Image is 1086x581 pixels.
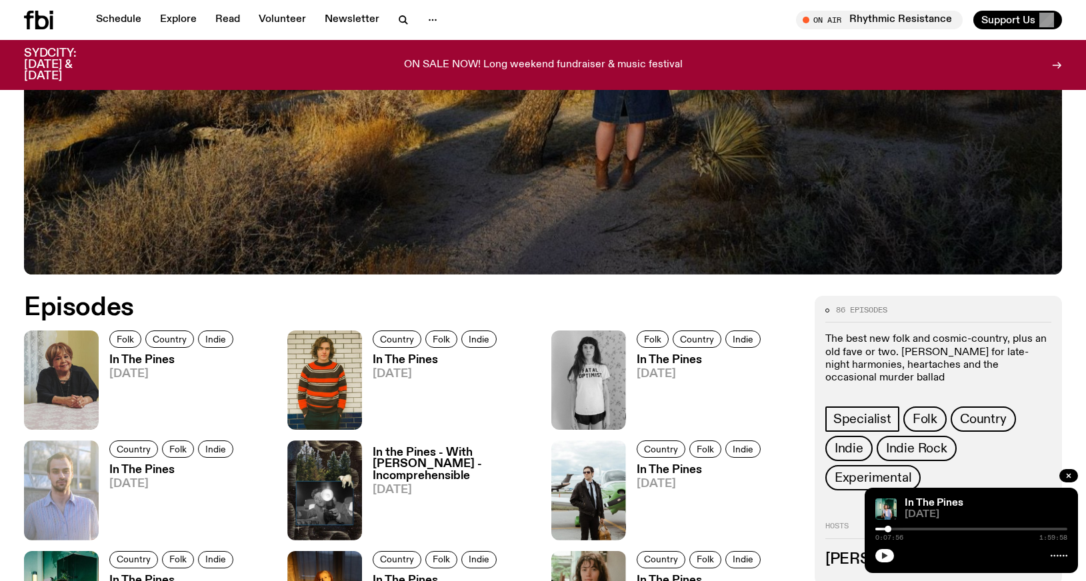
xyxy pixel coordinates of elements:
span: Indie [733,334,753,344]
h3: In The Pines [109,354,237,366]
button: Support Us [973,11,1062,29]
h3: SYDCITY: [DATE] & [DATE] [24,48,109,82]
span: Folk [913,412,937,426]
span: Indie [733,444,753,454]
a: Folk [162,551,194,568]
a: Explore [152,11,205,29]
h2: Episodes [24,296,711,320]
a: Country [145,330,194,348]
a: Experimental [825,465,921,490]
a: Folk [425,330,457,348]
span: Indie Rock [886,441,947,456]
h3: In The Pines [109,464,237,476]
span: Indie [835,441,863,456]
a: In The Pines[DATE] [99,464,237,540]
a: Folk [903,406,947,432]
a: Country [951,406,1016,432]
a: Indie [461,330,497,348]
span: Experimental [835,470,912,485]
p: The best new folk and cosmic-country, plus an old fave or two. [PERSON_NAME] for late-night harmo... [825,333,1051,384]
span: [DATE] [637,478,765,490]
a: In the Pines - With [PERSON_NAME] - Incomprehensible[DATE] [362,447,535,540]
span: Country [644,554,678,564]
a: Indie [198,551,233,568]
span: Folk [169,444,187,454]
a: Country [637,551,685,568]
a: Indie [825,436,873,461]
span: 0:07:56 [875,534,903,541]
span: Indie [469,554,489,564]
h3: In the Pines - With [PERSON_NAME] - Incomprehensible [373,447,535,481]
a: Indie [725,330,761,348]
a: Folk [109,330,141,348]
span: [DATE] [373,368,501,380]
span: 1:59:58 [1039,534,1067,541]
span: [DATE] [905,510,1067,520]
span: Country [117,444,151,454]
a: Indie [725,551,761,568]
span: Indie [469,334,489,344]
a: Read [207,11,248,29]
span: [DATE] [373,484,535,496]
span: Folk [697,444,714,454]
span: Country [680,334,714,344]
span: Folk [697,554,714,564]
a: Folk [637,330,669,348]
a: Folk [689,551,721,568]
a: Folk [425,551,457,568]
span: Folk [169,554,187,564]
h3: [PERSON_NAME] [825,552,1051,567]
a: Country [673,330,721,348]
a: Indie Rock [877,436,957,461]
span: Folk [433,334,450,344]
h3: In The Pines [373,354,501,366]
span: Indie [205,334,226,344]
h3: In The Pines [637,354,765,366]
a: Country [109,440,158,458]
span: Country [960,412,1007,426]
span: Folk [117,334,134,344]
a: Newsletter [317,11,387,29]
a: Indie [198,440,233,458]
a: Indie [725,440,761,458]
span: Country [380,554,414,564]
span: Folk [644,334,661,344]
a: Country [109,551,158,568]
a: Volunteer [251,11,314,29]
a: In The Pines[DATE] [362,354,501,430]
a: In The Pines[DATE] [626,354,765,430]
p: ON SALE NOW! Long weekend fundraiser & music festival [404,59,683,71]
a: In The Pines [905,498,963,508]
a: Indie [461,551,497,568]
button: On AirRhythmic Resistance [796,11,963,29]
a: In The Pines[DATE] [626,464,765,540]
span: [DATE] [637,368,765,380]
a: Country [373,330,421,348]
span: Indie [205,444,226,454]
a: Folk [689,440,721,458]
a: Country [637,440,685,458]
a: Schedule [88,11,149,29]
a: Folk [162,440,194,458]
span: 86 episodes [836,306,887,314]
span: Support Us [981,14,1035,26]
a: In The Pines[DATE] [99,354,237,430]
h3: In The Pines [637,464,765,476]
span: Country [153,334,187,344]
span: Folk [433,554,450,564]
span: Indie [205,554,226,564]
span: Specialist [833,412,891,426]
span: Country [117,554,151,564]
span: Country [644,444,678,454]
span: [DATE] [109,368,237,380]
a: Indie [198,330,233,348]
span: [DATE] [109,478,237,490]
h2: Hosts [825,522,1051,538]
span: Indie [733,554,753,564]
a: Specialist [825,406,899,432]
span: Country [380,334,414,344]
a: Country [373,551,421,568]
